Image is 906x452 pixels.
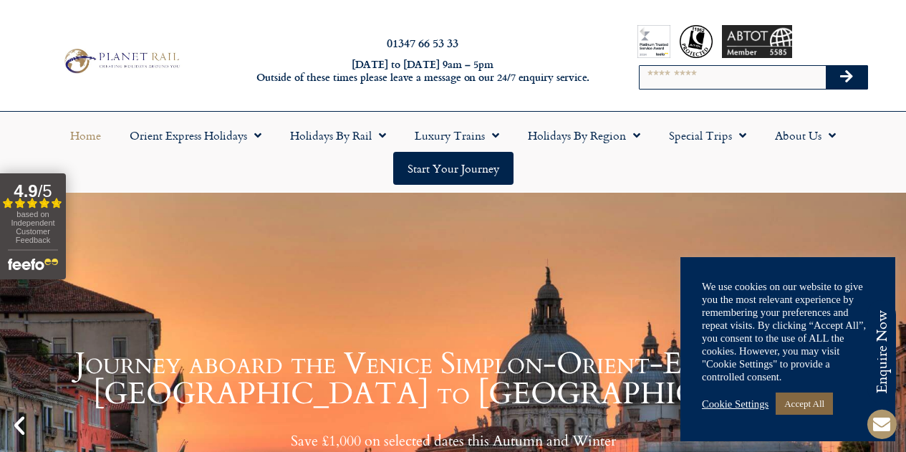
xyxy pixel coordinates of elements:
[245,58,600,85] h6: [DATE] to [DATE] 9am – 5pm Outside of these times please leave a message on our 24/7 enquiry serv...
[56,119,115,152] a: Home
[36,349,870,409] h1: Journey aboard the Venice Simplon-Orient-Express from [GEOGRAPHIC_DATA] to [GEOGRAPHIC_DATA]
[761,119,850,152] a: About Us
[7,119,899,185] nav: Menu
[36,432,870,450] p: Save £1,000 on selected dates this Autumn and Winter
[276,119,400,152] a: Holidays by Rail
[387,34,458,51] a: 01347 66 53 33
[702,280,874,383] div: We use cookies on our website to give you the most relevant experience by remembering your prefer...
[655,119,761,152] a: Special Trips
[826,66,867,89] button: Search
[400,119,514,152] a: Luxury Trains
[59,46,183,76] img: Planet Rail Train Holidays Logo
[702,398,768,410] a: Cookie Settings
[514,119,655,152] a: Holidays by Region
[7,413,32,438] div: Previous slide
[776,393,833,415] a: Accept All
[115,119,276,152] a: Orient Express Holidays
[393,152,514,185] a: Start your Journey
